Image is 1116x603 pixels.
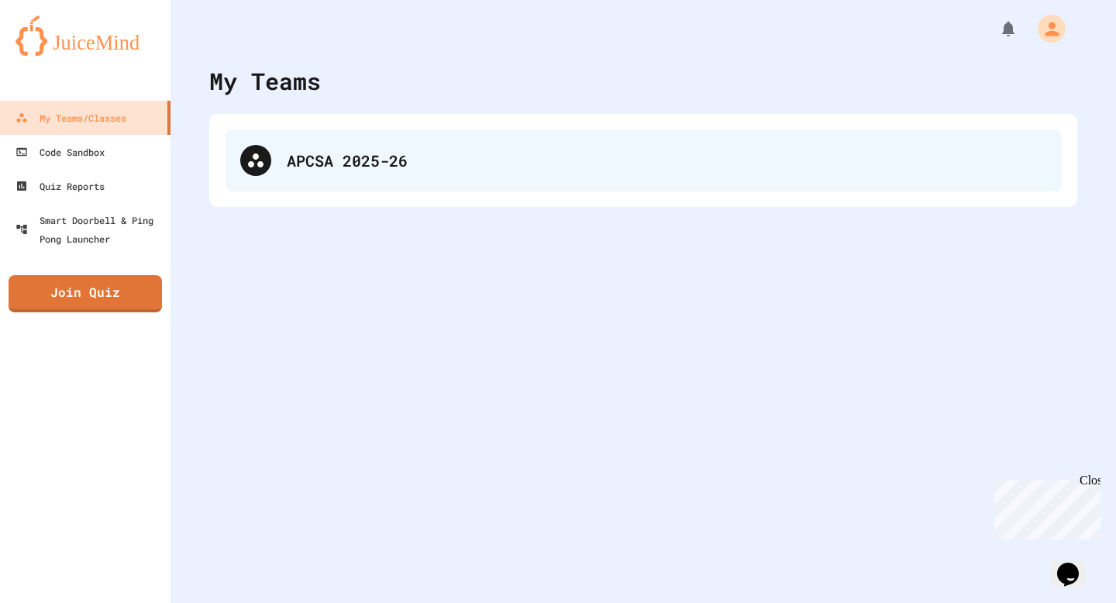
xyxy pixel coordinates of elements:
img: logo-orange.svg [15,16,155,56]
div: Smart Doorbell & Ping Pong Launcher [15,211,164,248]
div: My Teams/Classes [15,109,126,127]
div: Chat with us now!Close [6,6,107,98]
div: APCSA 2025-26 [225,129,1062,191]
iframe: chat widget [1051,541,1100,587]
div: Code Sandbox [15,143,105,161]
div: My Account [1021,11,1069,47]
a: Join Quiz [9,275,162,312]
iframe: chat widget [987,474,1100,539]
div: My Notifications [970,16,1021,42]
div: Quiz Reports [15,177,105,195]
div: My Teams [209,64,321,98]
div: APCSA 2025-26 [287,149,1046,172]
